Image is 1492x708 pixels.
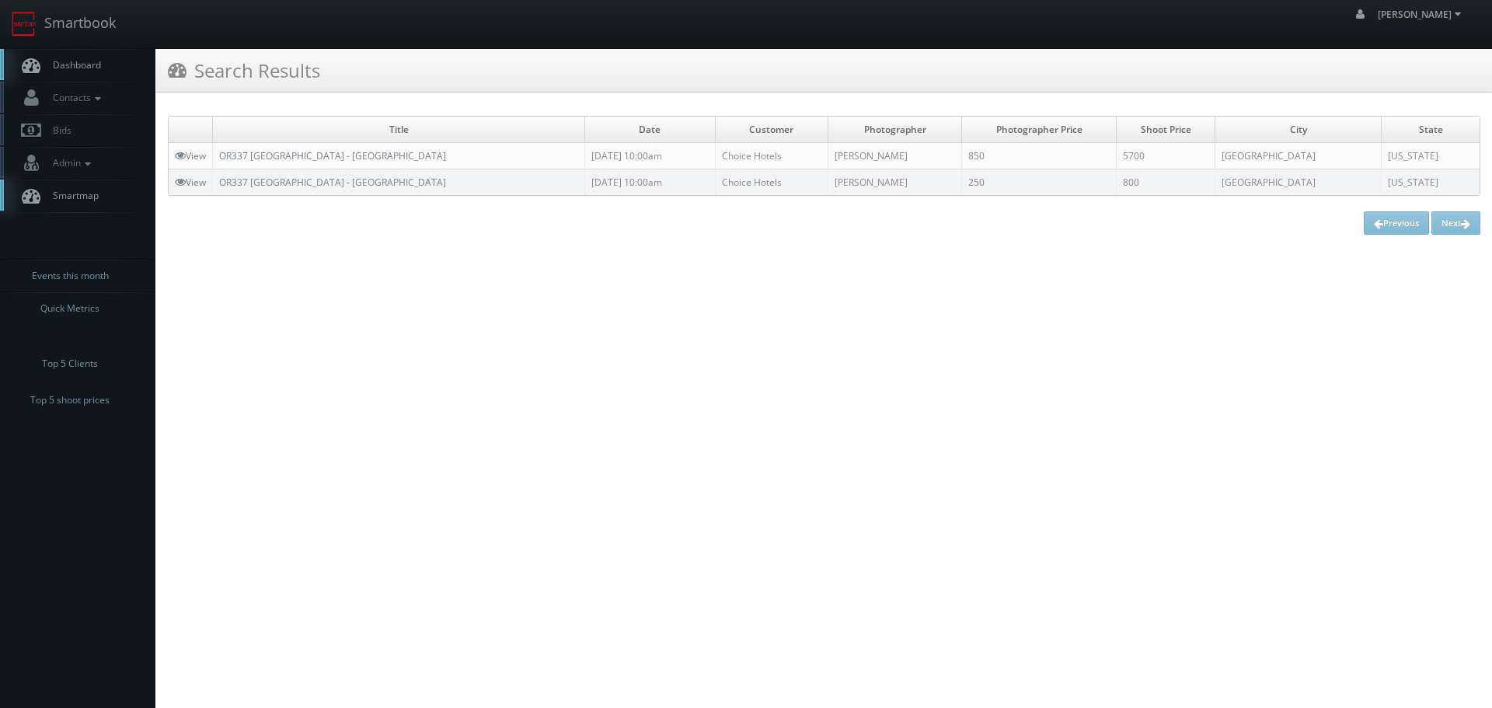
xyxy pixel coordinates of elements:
[1382,169,1480,196] td: [US_STATE]
[828,169,962,196] td: [PERSON_NAME]
[1215,143,1382,169] td: [GEOGRAPHIC_DATA]
[1382,117,1480,143] td: State
[585,143,715,169] td: [DATE] 10:00am
[962,117,1116,143] td: Photographer Price
[213,117,585,143] td: Title
[828,143,962,169] td: [PERSON_NAME]
[45,124,71,137] span: Bids
[962,169,1116,196] td: 250
[1382,143,1480,169] td: [US_STATE]
[1116,169,1215,196] td: 800
[585,169,715,196] td: [DATE] 10:00am
[962,143,1116,169] td: 850
[1116,143,1215,169] td: 5700
[45,91,105,104] span: Contacts
[715,143,828,169] td: Choice Hotels
[828,117,962,143] td: Photographer
[175,176,206,189] a: View
[1116,117,1215,143] td: Shoot Price
[219,176,446,189] a: OR337 [GEOGRAPHIC_DATA] - [GEOGRAPHIC_DATA]
[219,149,446,162] a: OR337 [GEOGRAPHIC_DATA] - [GEOGRAPHIC_DATA]
[1215,169,1382,196] td: [GEOGRAPHIC_DATA]
[1215,117,1382,143] td: City
[32,268,109,284] span: Events this month
[715,117,828,143] td: Customer
[45,156,95,169] span: Admin
[40,301,99,316] span: Quick Metrics
[12,12,37,37] img: smartbook-logo.png
[1378,8,1466,21] span: [PERSON_NAME]
[585,117,715,143] td: Date
[45,58,101,71] span: Dashboard
[175,149,206,162] a: View
[42,356,98,371] span: Top 5 Clients
[168,57,320,84] h3: Search Results
[30,392,110,408] span: Top 5 shoot prices
[45,189,99,202] span: Smartmap
[715,169,828,196] td: Choice Hotels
